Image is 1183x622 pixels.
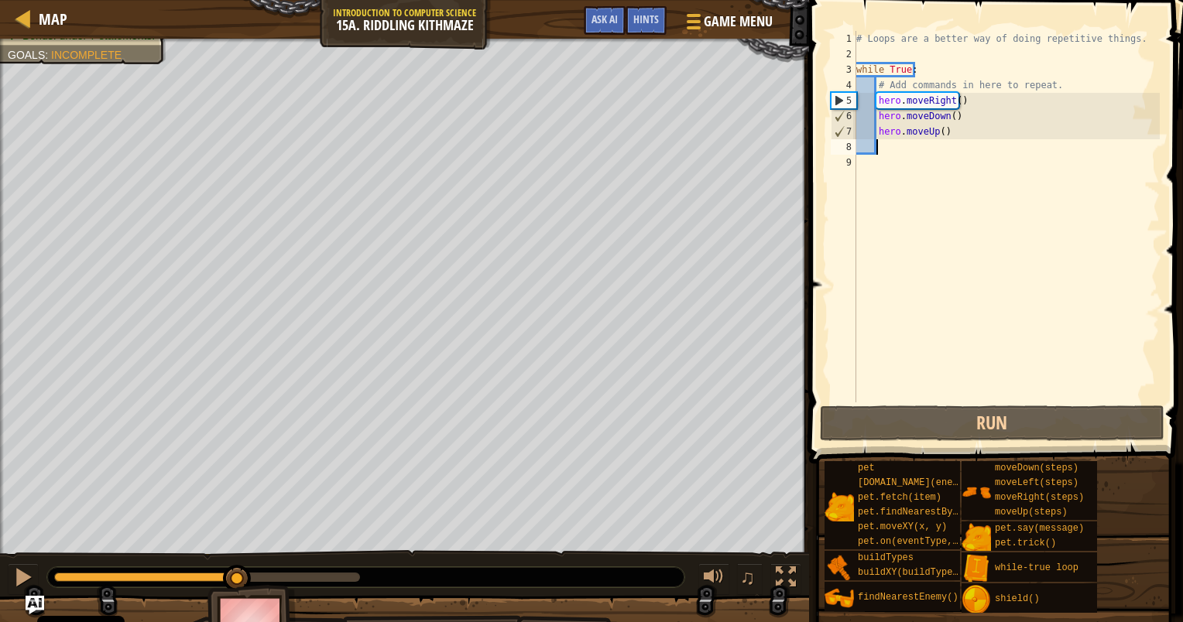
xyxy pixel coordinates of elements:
button: ♫ [737,563,763,595]
button: Game Menu [674,6,782,43]
span: findNearestEnemy() [858,592,958,603]
img: portrait.png [825,583,854,613]
span: pet.trick() [995,538,1056,549]
span: Hints [633,12,659,26]
span: pet.findNearestByType(type) [858,507,1008,518]
span: ♫ [740,566,756,589]
span: while-true loop [995,562,1078,573]
button: Ask AI [26,596,44,614]
span: Map [39,9,67,29]
span: Game Menu [704,12,773,32]
span: [DOMAIN_NAME](enemy) [858,477,969,488]
button: Adjust volume [698,563,729,595]
img: portrait.png [962,477,991,507]
span: pet.moveXY(x, y) [858,521,947,532]
div: 7 [832,124,856,139]
span: Ask AI [591,12,618,26]
span: pet.on(eventType, handler) [858,536,1003,547]
span: moveRight(steps) [995,492,1084,503]
span: pet.say(message) [995,523,1084,534]
div: 6 [832,108,856,124]
span: : [45,49,51,61]
img: portrait.png [962,585,991,614]
span: moveLeft(steps) [995,477,1078,488]
span: Goals [8,49,45,61]
span: moveDown(steps) [995,463,1078,473]
span: moveUp(steps) [995,507,1068,518]
span: pet [858,463,875,473]
div: 5 [832,93,856,108]
img: portrait.png [825,552,854,582]
span: shield() [995,593,1040,604]
img: portrait.png [962,554,991,583]
div: 1 [831,31,856,46]
span: buildTypes [858,552,914,563]
button: Run [820,405,1164,441]
div: 3 [831,62,856,77]
div: 2 [831,46,856,62]
div: 9 [831,155,856,170]
div: 8 [831,139,856,155]
a: Map [31,9,67,29]
span: pet.fetch(item) [858,492,941,503]
button: Toggle fullscreen [770,563,801,595]
button: Ctrl + P: Pause [8,563,39,595]
span: buildXY(buildType, x, y) [858,567,992,578]
img: portrait.png [962,523,991,552]
button: Ask AI [584,6,626,35]
img: portrait.png [825,492,854,521]
span: Incomplete [51,49,122,61]
div: 4 [831,77,856,93]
